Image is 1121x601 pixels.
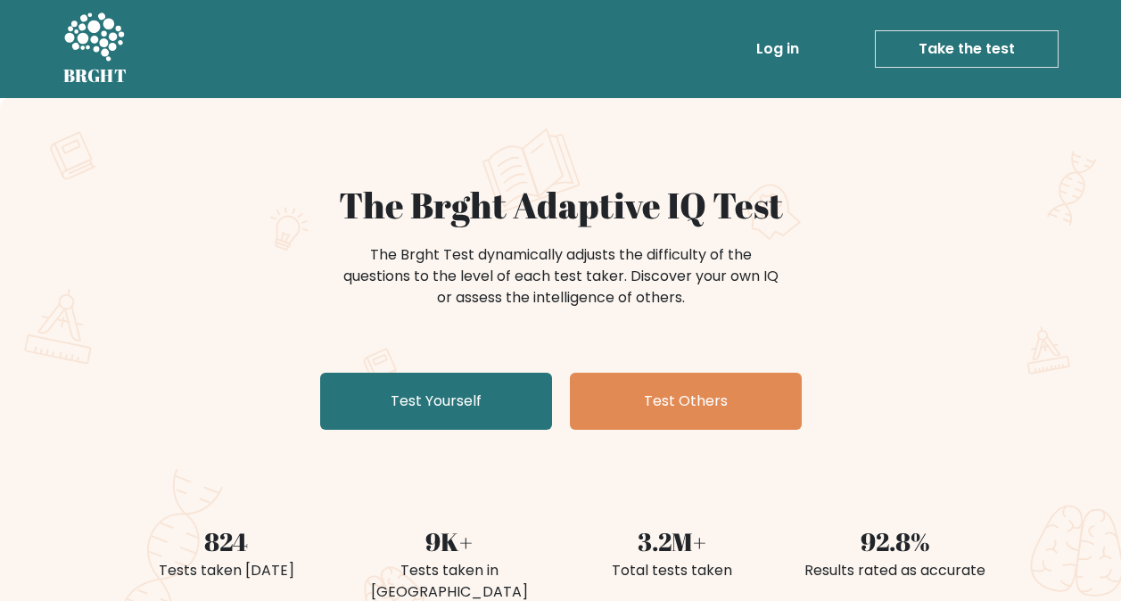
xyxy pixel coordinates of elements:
[795,560,996,581] div: Results rated as accurate
[320,373,552,430] a: Test Yourself
[349,523,550,560] div: 9K+
[126,184,996,226] h1: The Brght Adaptive IQ Test
[570,373,802,430] a: Test Others
[63,7,128,91] a: BRGHT
[875,30,1059,68] a: Take the test
[795,523,996,560] div: 92.8%
[572,523,773,560] div: 3.2M+
[749,31,806,67] a: Log in
[63,65,128,86] h5: BRGHT
[338,244,784,309] div: The Brght Test dynamically adjusts the difficulty of the questions to the level of each test take...
[126,523,327,560] div: 824
[572,560,773,581] div: Total tests taken
[126,560,327,581] div: Tests taken [DATE]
